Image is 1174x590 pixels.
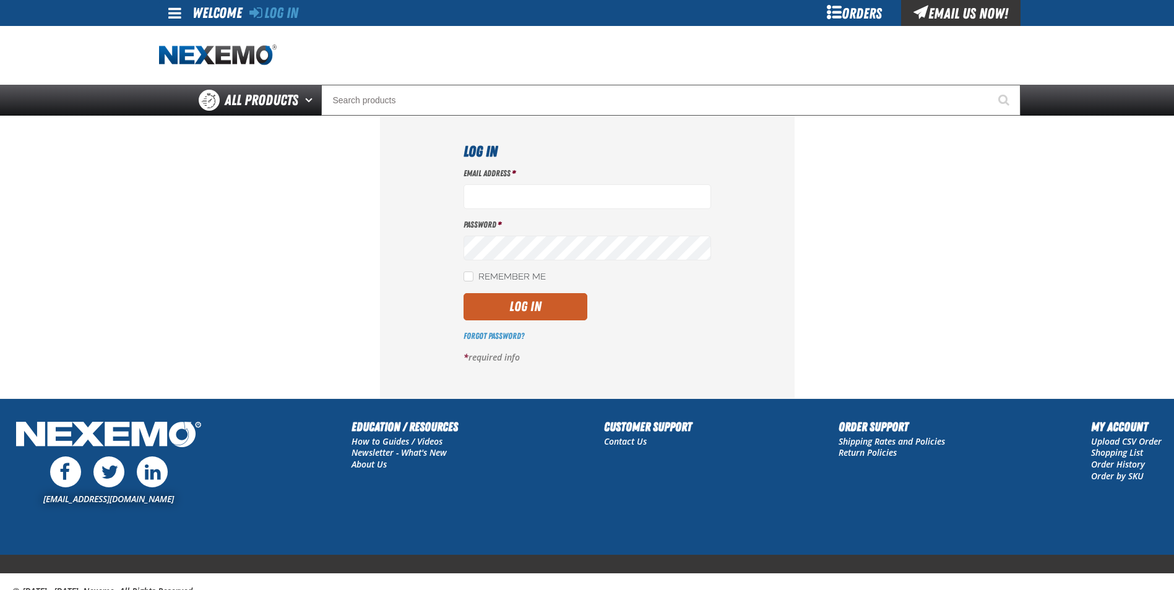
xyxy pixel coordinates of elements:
[159,45,277,66] a: Home
[839,435,945,447] a: Shipping Rates and Policies
[1091,447,1143,458] a: Shopping List
[12,417,205,454] img: Nexemo Logo
[352,417,458,436] h2: Education / Resources
[839,417,945,436] h2: Order Support
[1091,470,1144,482] a: Order by SKU
[604,417,692,436] h2: Customer Support
[225,89,298,111] span: All Products
[43,493,174,505] a: [EMAIL_ADDRESS][DOMAIN_NAME]
[990,85,1021,116] button: Start Searching
[159,45,277,66] img: Nexemo logo
[604,435,647,447] a: Contact Us
[321,85,1021,116] input: Search
[464,271,546,283] label: Remember Me
[249,4,298,22] a: Log In
[352,435,442,447] a: How to Guides / Videos
[464,140,711,163] h1: Log In
[464,331,524,341] a: Forgot Password?
[839,447,897,458] a: Return Policies
[464,219,711,231] label: Password
[464,293,587,320] button: Log In
[1091,458,1145,470] a: Order History
[352,458,387,470] a: About Us
[1091,417,1162,436] h2: My Account
[464,352,711,364] p: required info
[301,85,321,116] button: Open All Products pages
[352,447,447,458] a: Newsletter - What's New
[464,168,711,179] label: Email Address
[464,271,473,281] input: Remember Me
[1091,435,1162,447] a: Upload CSV Order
